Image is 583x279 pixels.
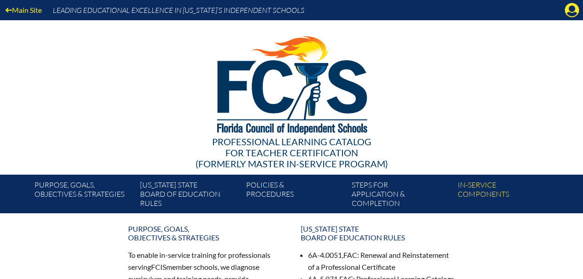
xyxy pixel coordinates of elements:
svg: Manage account [565,3,579,17]
a: Policies &Procedures [242,178,348,213]
span: FAC [343,251,357,259]
span: FCIS [151,262,166,271]
a: Purpose, goals,objectives & strategies [31,178,136,213]
div: Professional Learning Catalog (formerly Master In-service Program) [27,136,556,169]
a: Steps forapplication & completion [348,178,454,213]
span: for Teacher Certification [225,147,358,158]
a: Purpose, goals,objectives & strategies [123,221,288,245]
li: 6A-4.0051, : Renewal and Reinstatement of a Professional Certificate [308,249,455,273]
a: [US_STATE] StateBoard of Education rules [295,221,460,245]
a: [US_STATE] StateBoard of Education rules [136,178,242,213]
img: FCISlogo221.eps [197,20,387,146]
a: Main Site [2,4,45,16]
a: In-servicecomponents [454,178,560,213]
